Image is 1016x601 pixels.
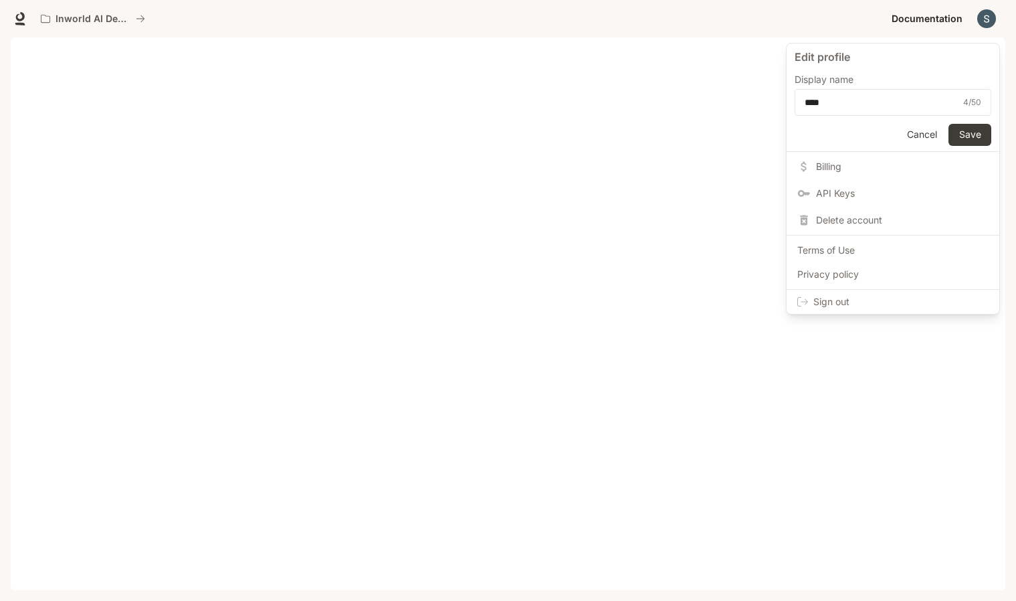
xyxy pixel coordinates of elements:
div: Delete account [789,208,997,232]
span: Delete account [816,213,989,227]
button: Cancel [900,124,943,146]
span: Terms of Use [797,244,989,257]
p: Display name [795,75,853,84]
span: Sign out [813,295,989,309]
span: Privacy policy [797,268,989,281]
a: Terms of Use [789,238,997,262]
a: Privacy policy [789,262,997,286]
div: 4 / 50 [963,96,981,109]
a: API Keys [789,181,997,205]
span: API Keys [816,187,989,200]
span: Billing [816,160,989,173]
p: Edit profile [795,49,991,65]
a: Billing [789,155,997,179]
button: Save [948,124,991,146]
div: Sign out [787,290,999,314]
